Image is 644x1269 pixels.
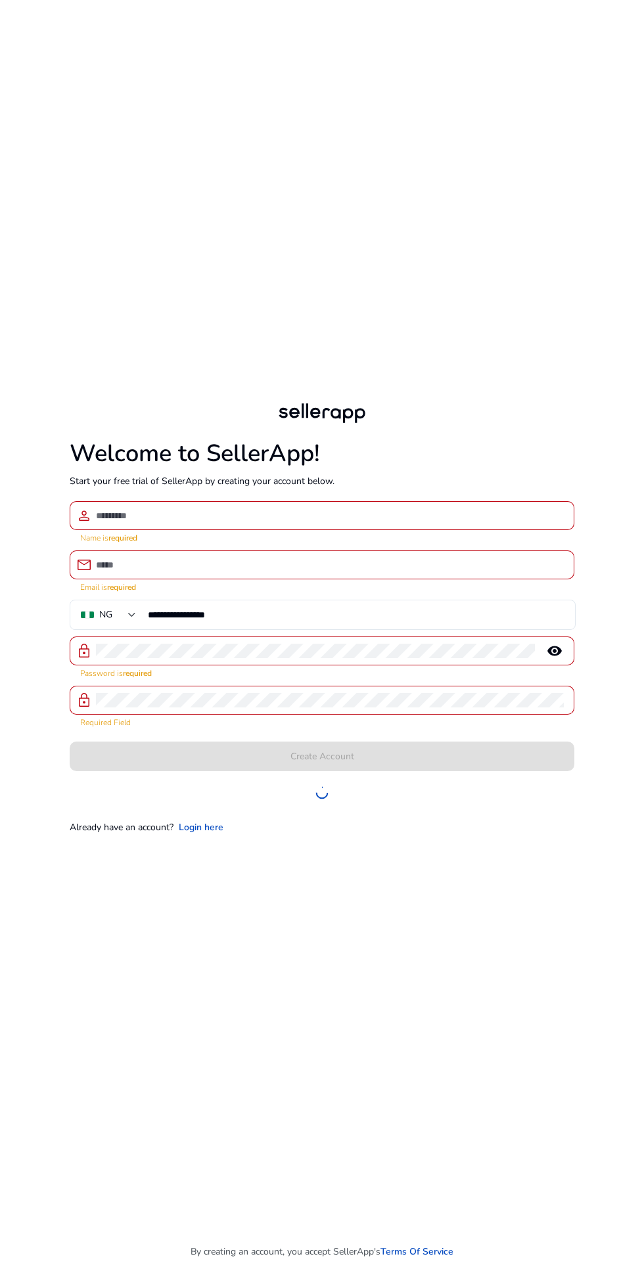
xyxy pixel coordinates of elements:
mat-error: Required Field [80,715,564,728]
p: Already have an account? [70,820,173,834]
mat-error: Name is [80,530,564,544]
mat-icon: remove_red_eye [539,643,570,659]
span: email [76,557,92,573]
p: Start your free trial of SellerApp by creating your account below. [70,474,574,488]
div: NG [99,608,112,622]
h1: Welcome to SellerApp! [70,439,574,468]
strong: required [123,668,152,679]
a: Login here [179,820,223,834]
span: lock [76,643,92,659]
mat-error: Email is [80,579,564,593]
strong: required [108,533,137,543]
strong: required [107,582,136,592]
span: person [76,508,92,523]
a: Terms Of Service [380,1245,453,1258]
mat-error: Password is [80,665,564,679]
span: lock [76,692,92,708]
